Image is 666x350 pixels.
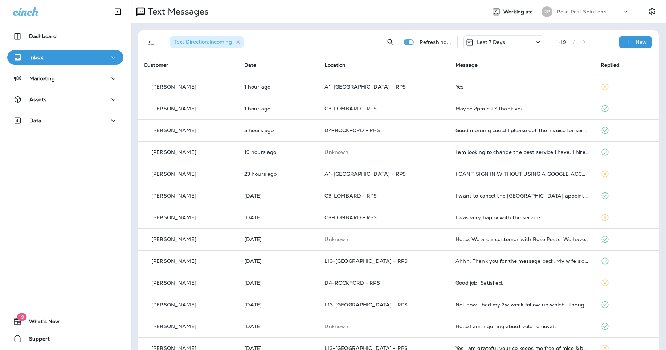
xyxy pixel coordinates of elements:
div: 1 - 19 [556,39,567,45]
button: Assets [7,92,123,107]
button: Marketing [7,71,123,86]
p: Dashboard [29,33,57,39]
span: D4-ROCKFORD - RPS [324,280,380,286]
p: Oct 15, 2025 12:43 PM [244,84,313,90]
span: Location [324,62,346,68]
span: What's New [22,318,60,327]
p: Oct 13, 2025 10:47 AM [244,258,313,264]
div: Good morning could I please get the invoice for service please [455,127,589,133]
div: Text Direction:Incoming [170,36,244,48]
button: Inbox [7,50,123,65]
span: Message [455,62,478,68]
p: This customer does not have a last location and the phone number they messaged is not assigned to... [324,149,444,155]
p: [PERSON_NAME] [151,280,196,286]
button: Support [7,331,123,346]
div: Maybe 2pm cst? Thank you [455,106,589,111]
span: C3-LOMBARD - RPS [324,192,377,199]
p: Oct 15, 2025 12:34 PM [244,106,313,111]
p: Oct 14, 2025 06:26 PM [244,149,313,155]
div: Good job. Satisfied. [455,280,589,286]
span: L13-[GEOGRAPHIC_DATA] - RPS [324,301,408,308]
span: Text Direction : Incoming [174,38,232,45]
p: This customer does not have a last location and the phone number they messaged is not assigned to... [324,323,444,329]
p: Oct 15, 2025 08:36 AM [244,127,313,133]
p: [PERSON_NAME] [151,236,196,242]
p: Rose Pest Solutions [557,9,606,15]
button: Data [7,113,123,128]
p: Oct 14, 2025 09:54 AM [244,215,313,220]
p: [PERSON_NAME] [151,193,196,199]
div: RP [542,6,552,17]
div: Hello I am inquiring about vole removal. [455,323,589,329]
span: Replied [601,62,620,68]
button: Dashboard [7,29,123,44]
p: [PERSON_NAME] [151,323,196,329]
span: C3-LOMBARD - RPS [324,105,377,112]
p: [PERSON_NAME] [151,84,196,90]
p: This customer does not have a last location and the phone number they messaged is not assigned to... [324,236,444,242]
span: 19 [17,313,26,321]
div: Ahhh. Thank you for the message back. My wife signed with a different company who called her this... [455,258,589,264]
p: [PERSON_NAME] [151,258,196,264]
div: Hello. We are a customer with Rose Pests. We have had an ongoing issue with bees in our front por... [455,236,589,242]
span: C3-LOMBARD - RPS [324,214,377,221]
button: Collapse Sidebar [108,4,128,19]
span: A1-[GEOGRAPHIC_DATA] - RPS [324,171,406,177]
div: I was very happy with the service [455,215,589,220]
span: L13-[GEOGRAPHIC_DATA] - RPS [324,258,408,264]
p: Inbox [29,54,43,60]
button: 19What's New [7,314,123,329]
p: [PERSON_NAME] [151,215,196,220]
button: Search Messages [383,35,398,49]
div: Not now I had my 2w week follow up which I thought consisted of another treatment...tech came by ... [455,302,589,308]
button: Settings [646,5,659,18]
p: Oct 14, 2025 11:32 AM [244,193,313,199]
div: I CAN'T SIGN IN WITHOUT USING A GOOGLE ACCOUNT WHICH I DON'T HAVE. SORRY [455,171,589,177]
p: [PERSON_NAME] [151,302,196,308]
div: Yes [455,84,589,90]
p: Assets [29,97,46,102]
p: Oct 13, 2025 07:07 AM [244,280,313,286]
p: Oct 11, 2025 01:31 PM [244,323,313,329]
p: Data [29,118,42,123]
span: A1-[GEOGRAPHIC_DATA] - RPS [324,84,406,90]
p: [PERSON_NAME] [151,127,196,133]
div: I want to cancel the Melrose Park appointment. Let's clean and reorganize everything first, then ... [455,193,589,199]
span: D4-ROCKFORD - RPS [324,127,380,134]
p: [PERSON_NAME] [151,171,196,177]
p: Oct 12, 2025 10:07 PM [244,302,313,308]
p: Marketing [29,76,55,81]
span: Date [244,62,257,68]
p: [PERSON_NAME] [151,106,196,111]
button: Filters [144,35,158,49]
p: Oct 13, 2025 12:56 PM [244,236,313,242]
span: Support [22,336,50,345]
div: i am looking to change the pest service i have. I hired them in sept this year to stop wolf and i... [455,149,589,155]
span: Working as: [503,9,534,15]
p: Text Messages [145,6,209,17]
p: Oct 14, 2025 02:23 PM [244,171,313,177]
p: Last 7 Days [477,39,506,45]
p: [PERSON_NAME] [151,149,196,155]
p: Refreshing... [420,39,452,45]
span: Customer [144,62,168,68]
p: New [636,39,647,45]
